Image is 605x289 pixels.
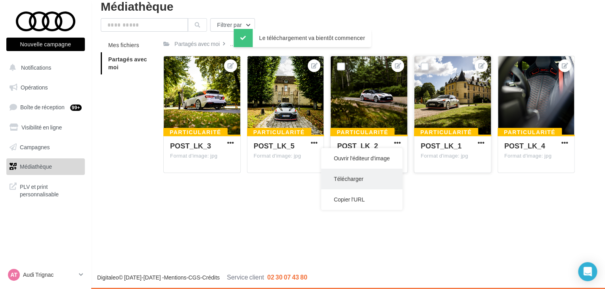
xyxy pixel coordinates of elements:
a: CGS [188,274,200,281]
div: Particularité [498,128,562,137]
div: Particularité [414,128,478,137]
span: AT [10,271,17,279]
div: Format d'image: jpg [504,152,568,160]
span: POST_LK_2 [337,141,378,150]
a: Opérations [5,79,86,96]
span: Partagés avec moi [108,56,147,70]
span: Médiathèque [20,163,52,170]
a: AT Audi Trignac [6,267,85,282]
div: Format d'image: jpg [254,152,318,160]
span: Mes fichiers [108,42,139,48]
button: Télécharger [321,169,402,189]
span: Notifications [21,64,51,71]
a: Mentions [164,274,186,281]
span: Visibilité en ligne [21,124,62,131]
a: Visibilité en ligne [5,119,86,136]
span: POST_LK_5 [254,141,295,150]
span: 02 30 07 43 80 [267,273,307,281]
div: Format d'image: jpg [170,152,234,160]
a: PLV et print personnalisable [5,178,86,202]
button: Copier l'URL [321,189,402,210]
a: Digitaleo [97,274,119,281]
div: Particularité [330,128,394,137]
span: © [DATE]-[DATE] - - - [97,274,307,281]
span: Opérations [21,84,48,91]
div: 99+ [70,105,82,111]
div: Partagés avec moi [174,40,220,48]
div: Le téléchargement va bientôt commencer [234,29,371,47]
a: Campagnes [5,139,86,156]
span: PLV et print personnalisable [20,181,82,198]
span: POST_LK_4 [504,141,545,150]
span: Service client [227,273,264,281]
button: Notifications [5,59,83,76]
span: Campagnes [20,143,50,150]
div: Particularité [163,128,228,137]
div: Particularité [247,128,311,137]
div: Open Intercom Messenger [578,262,597,281]
button: Nouvelle campagne [6,38,85,51]
button: Filtrer par [210,18,255,32]
a: Médiathèque [5,158,86,175]
a: Crédits [202,274,220,281]
span: POST_LK_1 [421,141,461,150]
button: Ouvrir l'éditeur d'image [321,148,402,169]
div: ... [228,38,236,49]
div: Format d'image: jpg [421,152,484,160]
span: Boîte de réception [20,104,65,110]
p: Audi Trignac [23,271,76,279]
a: Boîte de réception99+ [5,99,86,116]
span: POST_LK_3 [170,141,211,150]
